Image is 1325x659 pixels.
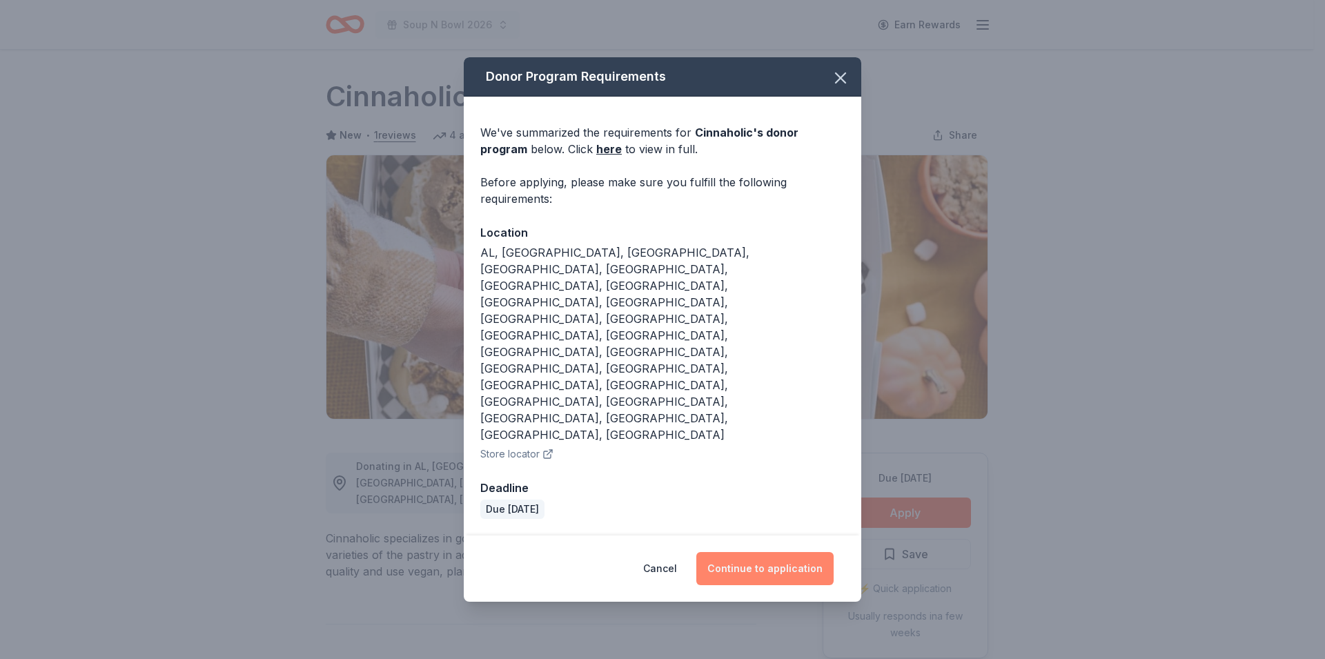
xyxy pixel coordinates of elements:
[464,57,861,97] div: Donor Program Requirements
[596,141,622,157] a: here
[643,552,677,585] button: Cancel
[696,552,834,585] button: Continue to application
[480,174,845,207] div: Before applying, please make sure you fulfill the following requirements:
[480,124,845,157] div: We've summarized the requirements for below. Click to view in full.
[480,479,845,497] div: Deadline
[480,500,544,519] div: Due [DATE]
[480,446,553,462] button: Store locator
[480,244,845,443] div: AL, [GEOGRAPHIC_DATA], [GEOGRAPHIC_DATA], [GEOGRAPHIC_DATA], [GEOGRAPHIC_DATA], [GEOGRAPHIC_DATA]...
[480,224,845,242] div: Location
